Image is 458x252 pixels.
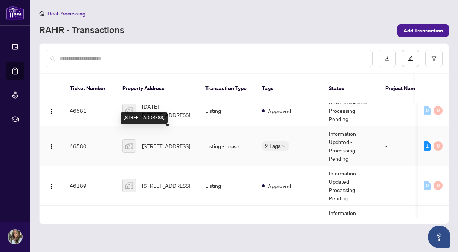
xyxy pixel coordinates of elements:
[379,206,424,245] td: -
[425,50,443,67] button: filter
[142,102,193,119] span: [DATE][STREET_ADDRESS]
[268,107,291,115] span: Approved
[142,181,190,190] span: [STREET_ADDRESS]
[8,230,22,244] img: Profile Icon
[403,25,443,37] span: Add Transaction
[64,166,116,206] td: 46189
[379,74,424,103] th: Project Name
[379,50,396,67] button: download
[379,126,424,166] td: -
[434,141,443,151] div: 0
[49,108,55,114] img: Logo
[256,74,323,103] th: Tags
[379,95,424,126] td: -
[46,140,58,152] button: Logo
[47,10,85,17] span: Deal Processing
[424,141,431,151] div: 1
[199,166,256,206] td: Listing
[123,140,136,152] img: thumbnail-img
[39,24,124,37] a: RAHR - Transactions
[64,95,116,126] td: 46581
[199,95,256,126] td: Listing
[431,56,437,61] span: filter
[424,106,431,115] div: 0
[142,142,190,150] span: [STREET_ADDRESS]
[424,181,431,190] div: 0
[46,180,58,192] button: Logo
[199,126,256,166] td: Listing - Lease
[64,126,116,166] td: 46580
[199,74,256,103] th: Transaction Type
[116,74,199,103] th: Property Address
[323,74,379,103] th: Status
[428,226,450,248] button: Open asap
[142,217,193,234] span: [STREET_ADDRESS][PERSON_NAME]
[121,112,168,124] div: [STREET_ADDRESS]
[49,144,55,150] img: Logo
[46,104,58,117] button: Logo
[379,166,424,206] td: -
[282,144,286,148] span: down
[268,182,291,190] span: Approved
[64,74,116,103] th: Ticket Number
[323,206,379,245] td: Information Updated - Processing Pending
[397,24,449,37] button: Add Transaction
[434,106,443,115] div: 0
[6,6,24,20] img: logo
[402,50,419,67] button: edit
[39,11,44,16] span: home
[123,104,136,117] img: thumbnail-img
[199,206,256,245] td: Deal - Buy Side Sale
[123,179,136,192] img: thumbnail-img
[64,206,116,245] td: 43426
[434,181,443,190] div: 0
[408,56,413,61] span: edit
[323,95,379,126] td: New Submission - Processing Pending
[385,56,390,61] span: download
[323,166,379,206] td: Information Updated - Processing Pending
[323,126,379,166] td: Information Updated - Processing Pending
[49,183,55,189] img: Logo
[265,141,281,150] span: 2 Tags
